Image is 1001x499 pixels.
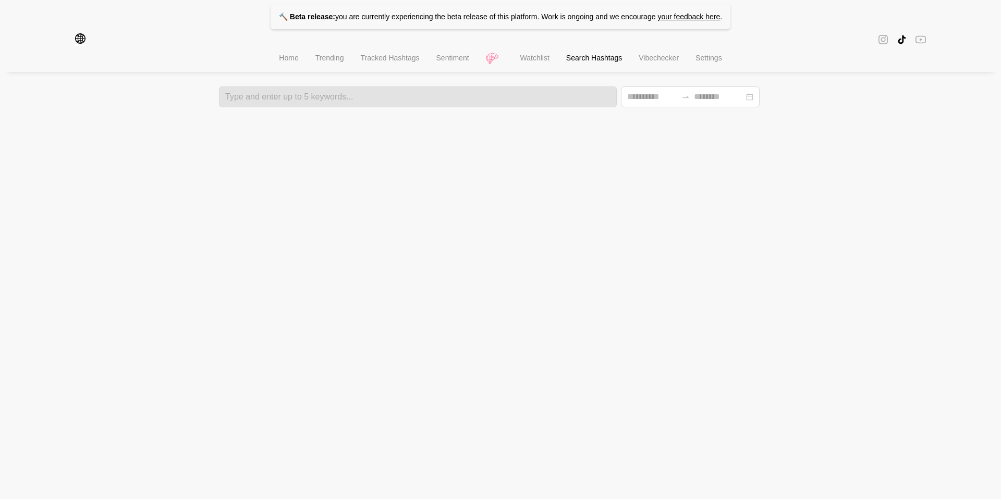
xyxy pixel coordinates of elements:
[279,13,335,21] strong: 🔨 Beta release:
[279,54,298,62] span: Home
[271,4,730,29] p: you are currently experiencing the beta release of this platform. Work is ongoing and we encourage .
[878,33,888,46] span: instagram
[520,54,550,62] span: Watchlist
[695,54,722,62] span: Settings
[681,93,690,101] span: swap-right
[915,33,926,45] span: youtube
[360,54,419,62] span: Tracked Hashtags
[315,54,344,62] span: Trending
[436,54,469,62] span: Sentiment
[75,33,86,46] span: global
[657,13,720,21] a: your feedback here
[639,54,679,62] span: Vibechecker
[566,54,622,62] span: Search Hashtags
[681,93,690,101] span: to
